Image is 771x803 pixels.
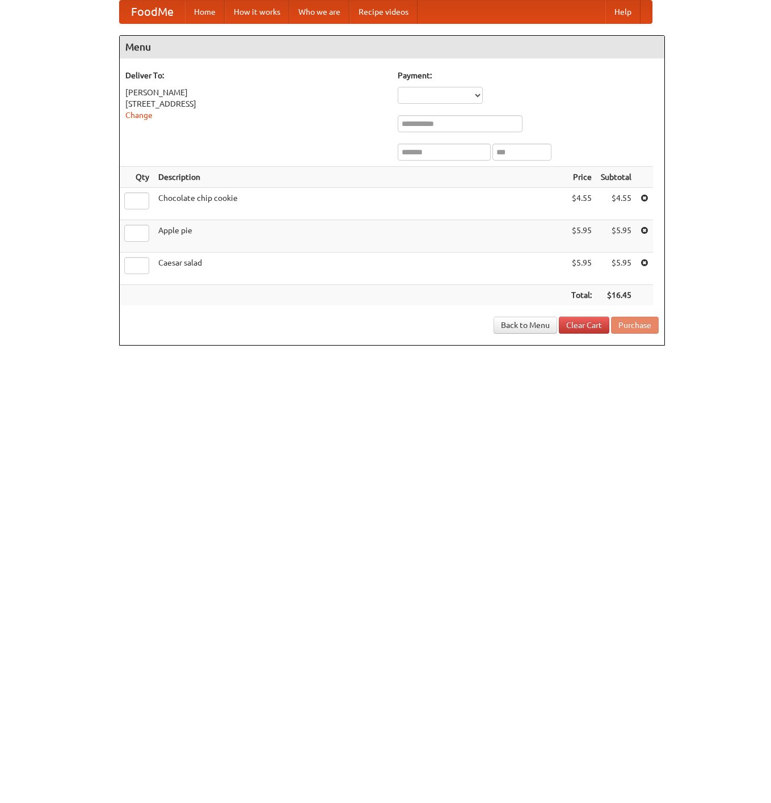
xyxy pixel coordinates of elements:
[611,317,659,334] button: Purchase
[125,87,386,98] div: [PERSON_NAME]
[398,70,659,81] h5: Payment:
[596,253,636,285] td: $5.95
[125,70,386,81] h5: Deliver To:
[154,188,567,220] td: Chocolate chip cookie
[567,253,596,285] td: $5.95
[596,188,636,220] td: $4.55
[494,317,557,334] a: Back to Menu
[154,167,567,188] th: Description
[567,188,596,220] td: $4.55
[154,253,567,285] td: Caesar salad
[596,220,636,253] td: $5.95
[605,1,641,23] a: Help
[125,98,386,110] div: [STREET_ADDRESS]
[596,285,636,306] th: $16.45
[567,285,596,306] th: Total:
[567,167,596,188] th: Price
[225,1,289,23] a: How it works
[289,1,349,23] a: Who we are
[349,1,418,23] a: Recipe videos
[559,317,609,334] a: Clear Cart
[120,1,185,23] a: FoodMe
[185,1,225,23] a: Home
[120,36,664,58] h4: Menu
[596,167,636,188] th: Subtotal
[120,167,154,188] th: Qty
[567,220,596,253] td: $5.95
[125,111,153,120] a: Change
[154,220,567,253] td: Apple pie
